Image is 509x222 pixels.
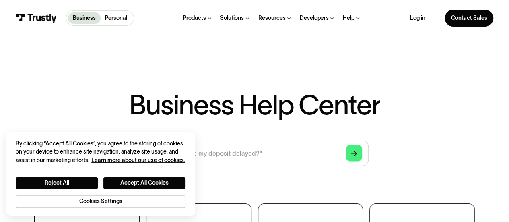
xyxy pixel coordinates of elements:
div: Help [343,15,354,22]
a: Log in [410,15,425,22]
a: Contact Sales [445,10,493,26]
div: Developers [300,15,329,22]
a: Personal [101,12,132,24]
div: Privacy [16,140,185,208]
p: Business [73,14,96,23]
input: search [140,141,369,166]
button: Cookies Settings [16,195,185,208]
div: Resources [258,15,285,22]
img: Trustly Logo [16,14,57,22]
div: Solutions [220,15,244,22]
div: Products [183,15,206,22]
form: Search [140,141,369,166]
div: By clicking “Accept All Cookies”, you agree to the storing of cookies on your device to enhance s... [16,140,185,165]
button: Reject All [16,177,98,189]
p: Personal [105,14,127,23]
a: Business [68,12,100,24]
div: Cookie banner [6,132,195,216]
h1: Business Help Center [129,91,380,118]
button: Accept All Cookies [103,177,185,189]
div: Contact Sales [451,15,487,22]
a: More information about your privacy, opens in a new tab [91,157,185,163]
